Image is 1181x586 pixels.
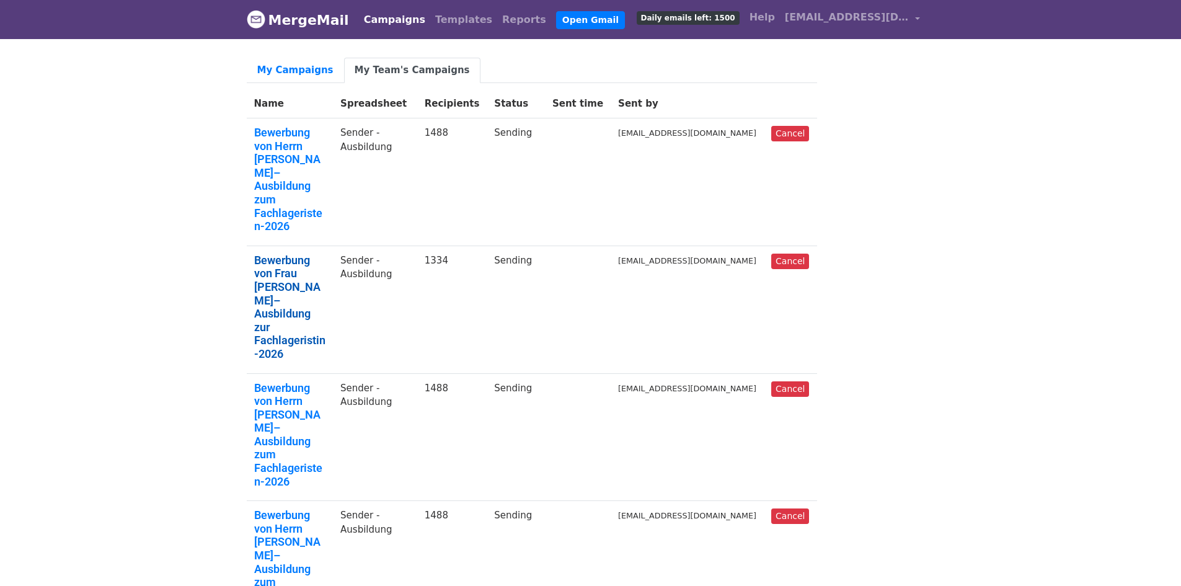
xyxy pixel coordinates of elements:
[745,5,780,30] a: Help
[1119,526,1181,586] iframe: Chat Widget
[618,256,756,265] small: [EMAIL_ADDRESS][DOMAIN_NAME]
[771,381,809,397] a: Cancel
[487,118,545,246] td: Sending
[618,511,756,520] small: [EMAIL_ADDRESS][DOMAIN_NAME]
[556,11,625,29] a: Open Gmail
[359,7,430,32] a: Campaigns
[344,58,480,83] a: My Team's Campaigns
[637,11,740,25] span: Daily emails left: 1500
[487,246,545,373] td: Sending
[545,89,611,118] th: Sent time
[333,246,417,373] td: Sender -Ausbildung
[247,58,344,83] a: My Campaigns
[618,128,756,138] small: [EMAIL_ADDRESS][DOMAIN_NAME]
[333,89,417,118] th: Spreadsheet
[247,10,265,29] img: MergeMail logo
[780,5,925,34] a: [EMAIL_ADDRESS][DOMAIN_NAME]
[254,254,326,361] a: Bewerbung von Frau [PERSON_NAME]– Ausbildung zur Fachlageristin-2026
[618,384,756,393] small: [EMAIL_ADDRESS][DOMAIN_NAME]
[333,373,417,501] td: Sender -Ausbildung
[430,7,497,32] a: Templates
[417,373,487,501] td: 1488
[771,508,809,524] a: Cancel
[487,373,545,501] td: Sending
[497,7,551,32] a: Reports
[1119,526,1181,586] div: Chat-Widget
[417,89,487,118] th: Recipients
[254,126,326,233] a: Bewerbung von Herrn [PERSON_NAME]– Ausbildung zum Fachlageristen-2026
[247,89,334,118] th: Name
[771,254,809,269] a: Cancel
[417,246,487,373] td: 1334
[333,118,417,246] td: Sender -Ausbildung
[247,7,349,33] a: MergeMail
[611,89,764,118] th: Sent by
[487,89,545,118] th: Status
[785,10,909,25] span: [EMAIL_ADDRESS][DOMAIN_NAME]
[417,118,487,246] td: 1488
[254,381,326,489] a: Bewerbung von Herrn [PERSON_NAME]– Ausbildung zum Fachlageristen-2026
[771,126,809,141] a: Cancel
[632,5,745,30] a: Daily emails left: 1500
